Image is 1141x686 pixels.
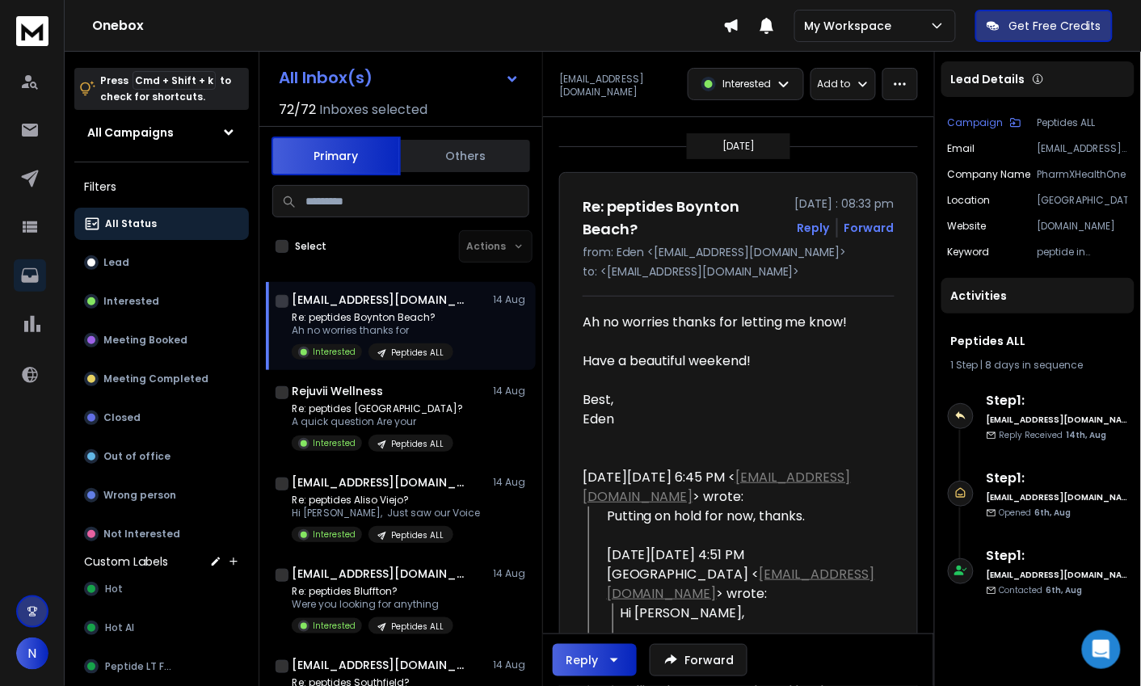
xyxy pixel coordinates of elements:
[1035,507,1072,519] span: 6th, Aug
[1000,507,1072,519] p: Opened
[84,553,168,570] h3: Custom Labels
[74,402,249,434] button: Closed
[292,383,383,399] h1: Rejuvii Wellness
[948,142,975,155] p: Email
[722,140,755,153] p: [DATE]
[1067,429,1107,441] span: 14th, Aug
[292,311,453,324] p: Re: peptides Boynton Beach?
[798,220,830,236] button: Reply
[74,175,249,198] h3: Filters
[105,217,157,230] p: All Status
[948,246,990,259] p: Keyword
[795,196,895,212] p: [DATE] : 08:33 pm
[987,569,1128,581] h6: [EMAIL_ADDRESS][DOMAIN_NAME]
[1082,630,1121,669] div: Open Intercom Messenger
[279,69,373,86] h1: All Inbox(s)
[16,638,48,670] button: N
[103,256,129,269] p: Lead
[1000,429,1107,441] p: Reply Received
[391,438,444,450] p: Peptides ALL
[74,324,249,356] button: Meeting Booked
[292,324,453,337] p: Ah no worries thanks for
[818,78,851,90] p: Add to
[1038,116,1128,129] p: Peptides ALL
[292,292,469,308] h1: [EMAIL_ADDRESS][DOMAIN_NAME]
[292,598,453,611] p: Were you looking for anything
[948,168,1031,181] p: Company Name
[292,415,463,428] p: A quick question Are your
[103,528,180,541] p: Not Interested
[583,196,785,241] h1: Re: peptides Boynton Beach?
[975,10,1113,42] button: Get Free Credits
[1038,220,1128,233] p: [DOMAIN_NAME]
[1038,194,1128,207] p: [GEOGRAPHIC_DATA]
[986,358,1084,372] span: 8 days in sequence
[987,546,1128,566] h6: Step 1 :
[493,293,529,306] p: 14 Aug
[987,491,1128,503] h6: [EMAIL_ADDRESS][DOMAIN_NAME]
[493,567,529,580] p: 14 Aug
[607,565,875,603] a: [EMAIL_ADDRESS][DOMAIN_NAME]
[103,334,187,347] p: Meeting Booked
[948,194,991,207] p: location
[74,650,249,683] button: Peptide LT FUP
[313,620,356,632] p: Interested
[951,358,979,372] span: 1 Step
[74,440,249,473] button: Out of office
[607,507,882,526] div: Putting on hold for now, thanks.
[583,351,882,371] div: Have a beautiful weekend!
[722,78,771,90] p: Interested
[391,347,444,359] p: Peptides ALL
[74,208,249,240] button: All Status
[16,16,48,46] img: logo
[948,116,1021,129] button: Campaign
[401,138,530,174] button: Others
[559,73,678,99] p: [EMAIL_ADDRESS][DOMAIN_NAME]
[583,313,882,332] div: Ah no worries thanks for letting me know!
[292,507,480,520] p: Hi [PERSON_NAME], Just saw our Voice
[987,414,1128,426] h6: [EMAIL_ADDRESS][DOMAIN_NAME]
[844,220,895,236] div: Forward
[391,621,444,633] p: Peptides ALL
[493,476,529,489] p: 14 Aug
[948,220,987,233] p: website
[319,100,427,120] h3: Inboxes selected
[1038,142,1128,155] p: [EMAIL_ADDRESS][DOMAIN_NAME]
[583,410,882,429] div: Eden
[553,644,637,676] button: Reply
[987,391,1128,410] h6: Step 1 :
[948,116,1004,129] p: Campaign
[105,583,123,596] span: Hot
[74,518,249,550] button: Not Interested
[103,450,171,463] p: Out of office
[1000,584,1083,596] p: Contacted
[313,528,356,541] p: Interested
[1009,18,1101,34] p: Get Free Credits
[295,240,326,253] label: Select
[292,474,469,490] h1: [EMAIL_ADDRESS][DOMAIN_NAME] +1
[74,612,249,644] button: Hot AI
[583,468,882,507] div: [DATE][DATE] 6:45 PM < > wrote:
[272,137,401,175] button: Primary
[951,71,1025,87] p: Lead Details
[105,621,134,634] span: Hot AI
[103,295,159,308] p: Interested
[74,285,249,318] button: Interested
[621,604,882,623] div: Hi [PERSON_NAME],
[292,657,469,673] h1: [EMAIL_ADDRESS][DOMAIN_NAME] +1
[583,468,851,506] a: [EMAIL_ADDRESS][DOMAIN_NAME]
[92,16,723,36] h1: Onebox
[87,124,174,141] h1: All Campaigns
[313,437,356,449] p: Interested
[266,61,533,94] button: All Inbox(s)
[391,529,444,541] p: Peptides ALL
[566,652,598,668] div: Reply
[292,566,469,582] h1: [EMAIL_ADDRESS][DOMAIN_NAME]
[103,372,208,385] p: Meeting Completed
[74,479,249,511] button: Wrong person
[493,385,529,398] p: 14 Aug
[583,263,895,280] p: to: <[EMAIL_ADDRESS][DOMAIN_NAME]>
[279,100,316,120] span: 72 / 72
